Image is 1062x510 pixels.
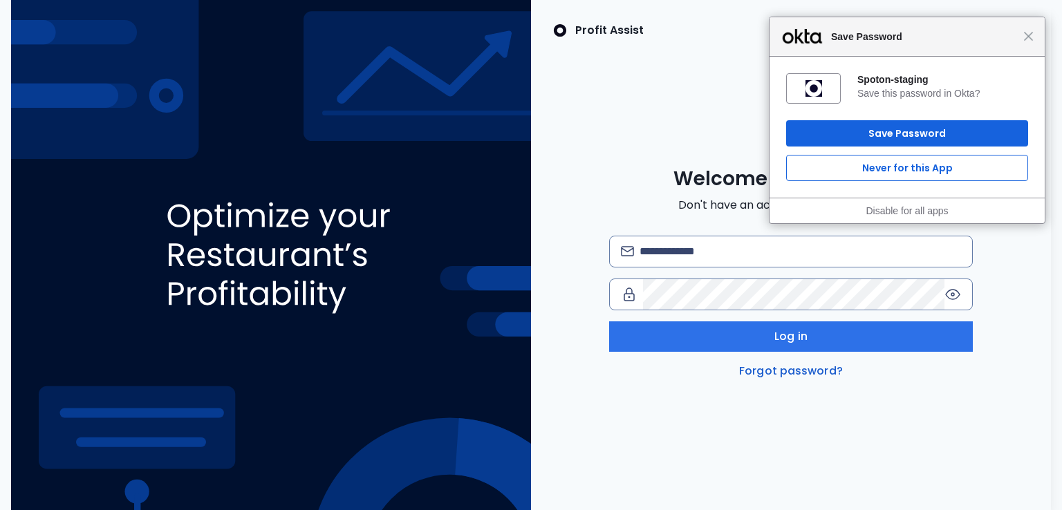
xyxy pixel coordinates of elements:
img: ySl0QAAAAAGSURBVAMApfY9XpuluXYAAAAASUVORK5CYII= [805,80,822,97]
button: Save Password [786,120,1028,147]
a: Disable for all apps [866,205,948,216]
button: Log in [609,321,973,352]
span: Save Password [824,28,1023,45]
a: Forgot password? [736,363,846,379]
img: SpotOn Logo [553,22,567,39]
span: Log in [774,328,808,345]
span: Welcome to Profit Assist [673,167,909,191]
div: Save this password in Okta? [857,87,1028,100]
img: email [621,246,634,256]
p: Profit Assist [575,22,644,39]
button: Never for this App [786,155,1028,181]
span: Close [1023,31,1034,41]
span: Don't have an account yet? [678,197,903,214]
div: Spoton-staging [857,73,1028,86]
